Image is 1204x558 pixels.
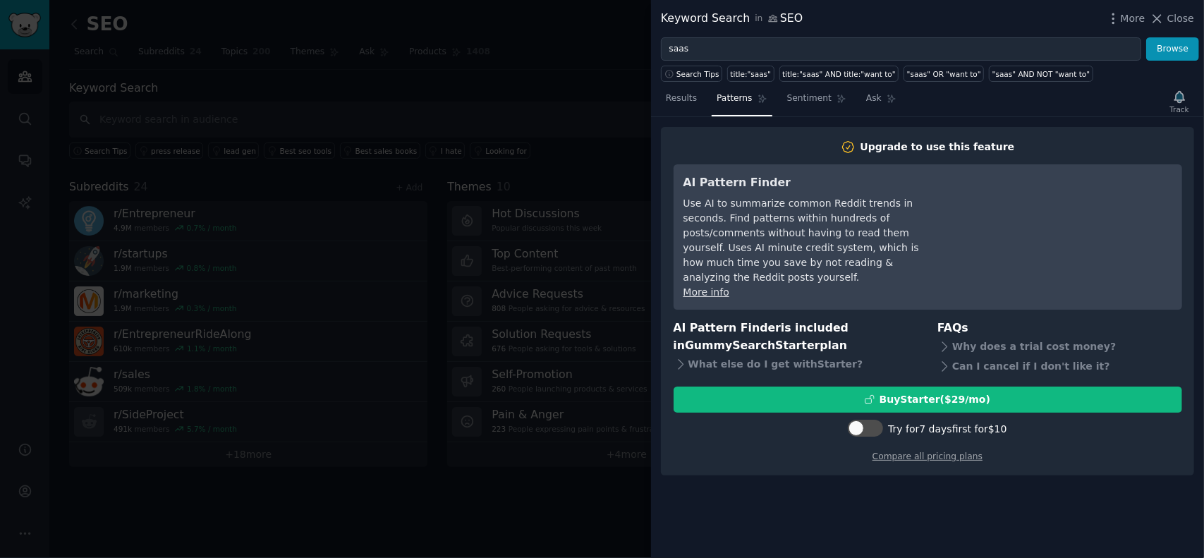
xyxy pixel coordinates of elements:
[727,66,774,82] a: title:"saas"
[661,66,722,82] button: Search Tips
[683,196,941,285] div: Use AI to summarize common Reddit trends in seconds. Find patterns within hundreds of posts/comme...
[666,92,697,105] span: Results
[683,286,729,298] a: More info
[685,339,820,352] span: GummySearch Starter
[861,87,901,116] a: Ask
[880,392,990,407] div: Buy Starter ($ 29 /mo )
[1106,11,1145,26] button: More
[661,37,1141,61] input: Try a keyword related to your business
[731,69,772,79] div: title:"saas"
[1167,11,1194,26] span: Close
[861,140,1015,154] div: Upgrade to use this feature
[937,357,1182,377] div: Can I cancel if I don't like it?
[907,69,981,79] div: "saas" OR "want to"
[904,66,984,82] a: "saas" OR "want to"
[866,92,882,105] span: Ask
[937,337,1182,357] div: Why does a trial cost money?
[717,92,752,105] span: Patterns
[1121,11,1145,26] span: More
[661,87,702,116] a: Results
[782,69,896,79] div: title:"saas" AND title:"want to"
[989,66,1093,82] a: "saas" AND NOT "want to"
[674,387,1182,413] button: BuyStarter($29/mo)
[787,92,832,105] span: Sentiment
[872,451,983,461] a: Compare all pricing plans
[992,69,1090,79] div: "saas" AND NOT "want to"
[888,422,1007,437] div: Try for 7 days first for $10
[674,320,918,354] h3: AI Pattern Finder is included in plan
[676,69,719,79] span: Search Tips
[674,354,918,374] div: What else do I get with Starter ?
[661,10,803,28] div: Keyword Search SEO
[1146,37,1199,61] button: Browse
[782,87,851,116] a: Sentiment
[779,66,899,82] a: title:"saas" AND title:"want to"
[683,174,941,192] h3: AI Pattern Finder
[755,13,762,25] span: in
[961,174,1172,280] iframe: YouTube video player
[712,87,772,116] a: Patterns
[1150,11,1194,26] button: Close
[937,320,1182,337] h3: FAQs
